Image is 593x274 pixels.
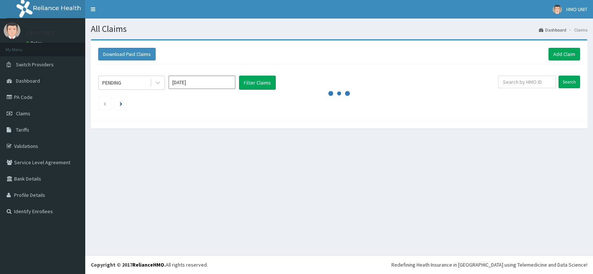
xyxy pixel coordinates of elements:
a: Online [26,40,44,46]
img: User Image [553,5,562,14]
a: RelianceHMO [132,261,164,268]
footer: All rights reserved. [85,255,593,274]
a: Add Claim [549,48,580,60]
input: Search [559,76,580,88]
a: Next page [120,100,122,107]
strong: Copyright © 2017 . [91,261,166,268]
span: Dashboard [16,77,40,84]
span: Switch Providers [16,61,54,68]
a: Previous page [103,100,106,107]
span: Tariffs [16,126,29,133]
h1: All Claims [91,24,587,34]
button: Download Paid Claims [98,48,156,60]
button: Filter Claims [239,76,276,90]
img: User Image [4,22,20,39]
li: Claims [567,27,587,33]
div: Redefining Heath Insurance in [GEOGRAPHIC_DATA] using Telemedicine and Data Science! [391,261,587,268]
span: Claims [16,110,30,117]
input: Search by HMO ID [498,76,556,88]
a: Dashboard [539,27,566,33]
p: HMO UNIT [26,30,55,37]
input: Select Month and Year [169,76,235,89]
svg: audio-loading [328,82,350,105]
div: PENDING [102,79,121,86]
span: HMO UNIT [566,6,587,13]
